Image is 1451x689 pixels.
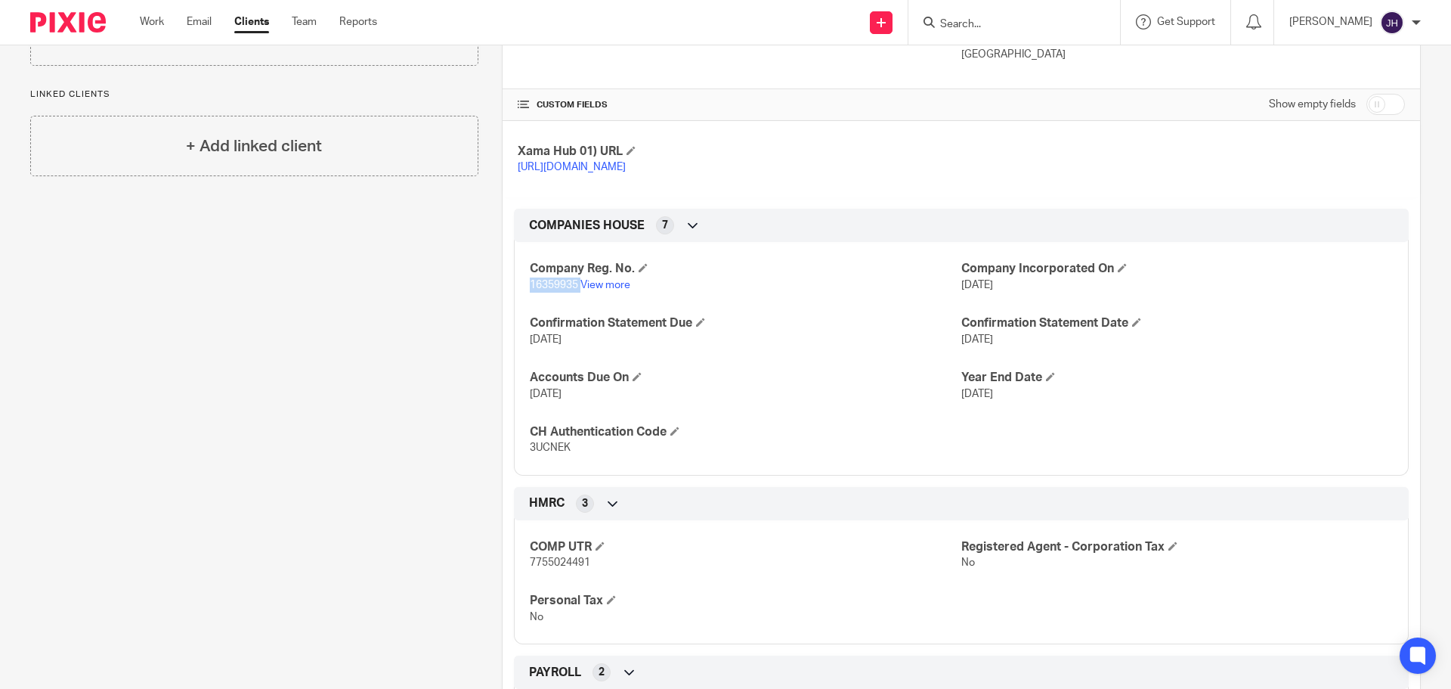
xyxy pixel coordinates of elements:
[961,389,993,399] span: [DATE]
[530,261,961,277] h4: Company Reg. No.
[530,370,961,386] h4: Accounts Due On
[582,496,588,511] span: 3
[529,495,565,511] span: HMRC
[530,612,543,622] span: No
[580,280,630,290] a: View more
[518,144,961,160] h4: Xama Hub 01) URL
[961,557,975,568] span: No
[140,14,164,29] a: Work
[292,14,317,29] a: Team
[530,539,961,555] h4: COMP UTR
[961,370,1393,386] h4: Year End Date
[529,665,581,681] span: PAYROLL
[961,280,993,290] span: [DATE]
[530,389,562,399] span: [DATE]
[530,315,961,331] h4: Confirmation Statement Due
[599,665,605,680] span: 2
[530,593,961,609] h4: Personal Tax
[530,442,571,453] span: 3UCNEK
[518,162,626,172] a: [URL][DOMAIN_NAME]
[530,280,578,290] span: 16359935
[961,261,1393,277] h4: Company Incorporated On
[186,135,322,158] h4: + Add linked client
[961,334,993,345] span: [DATE]
[234,14,269,29] a: Clients
[961,47,1405,62] p: [GEOGRAPHIC_DATA]
[30,88,478,101] p: Linked clients
[187,14,212,29] a: Email
[961,539,1393,555] h4: Registered Agent - Corporation Tax
[530,557,590,568] span: 7755024491
[1380,11,1404,35] img: svg%3E
[30,12,106,33] img: Pixie
[961,315,1393,331] h4: Confirmation Statement Date
[1289,14,1372,29] p: [PERSON_NAME]
[530,424,961,440] h4: CH Authentication Code
[339,14,377,29] a: Reports
[530,334,562,345] span: [DATE]
[1269,97,1356,112] label: Show empty fields
[939,18,1075,32] input: Search
[518,99,961,111] h4: CUSTOM FIELDS
[1157,17,1215,27] span: Get Support
[662,218,668,233] span: 7
[529,218,645,234] span: COMPANIES HOUSE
